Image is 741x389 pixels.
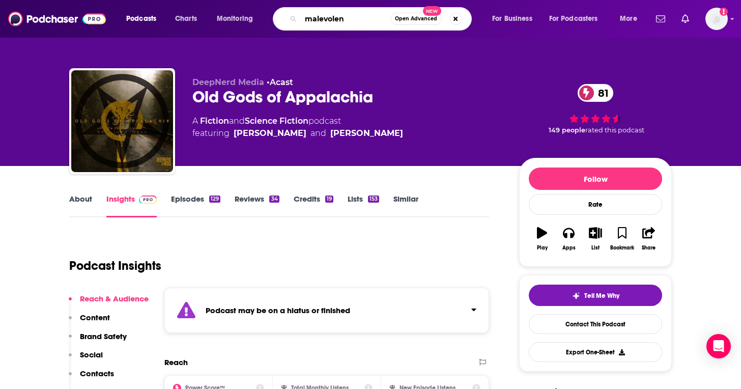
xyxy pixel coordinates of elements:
[585,126,644,134] span: rated this podcast
[492,12,532,26] span: For Business
[572,292,580,300] img: tell me why sparkle
[139,196,157,204] img: Podchaser Pro
[706,334,731,358] div: Open Intercom Messenger
[8,9,106,29] img: Podchaser - Follow, Share and Rate Podcasts
[71,70,173,172] img: Old Gods of Appalachia
[582,220,609,257] button: List
[610,245,634,251] div: Bookmark
[80,294,149,303] p: Reach & Audience
[80,350,103,359] p: Social
[217,12,253,26] span: Monitoring
[119,11,169,27] button: open menu
[578,84,614,102] a: 81
[720,8,728,16] svg: Add a profile image
[69,331,127,350] button: Brand Safety
[192,77,264,87] span: DeepNerd Media
[301,11,390,27] input: Search podcasts, credits, & more...
[164,357,188,367] h2: Reach
[69,194,92,217] a: About
[529,168,662,190] button: Follow
[270,77,293,87] a: Acast
[705,8,728,30] img: User Profile
[393,194,418,217] a: Similar
[390,13,442,25] button: Open AdvancedNew
[562,245,576,251] div: Apps
[591,245,600,251] div: List
[613,11,650,27] button: open menu
[705,8,728,30] button: Show profile menu
[395,16,437,21] span: Open Advanced
[529,220,555,257] button: Play
[269,196,279,203] div: 34
[294,194,333,217] a: Credits19
[348,194,379,217] a: Lists153
[642,245,655,251] div: Share
[80,331,127,341] p: Brand Safety
[549,126,585,134] span: 149 people
[529,314,662,334] a: Contact This Podcast
[69,369,114,387] button: Contacts
[126,12,156,26] span: Podcasts
[69,258,161,273] h1: Podcast Insights
[209,196,220,203] div: 129
[229,116,245,126] span: and
[164,288,489,333] section: Click to expand status details
[267,77,293,87] span: •
[423,6,441,16] span: New
[69,294,149,313] button: Reach & Audience
[677,10,693,27] a: Show notifications dropdown
[529,285,662,306] button: tell me why sparkleTell Me Why
[235,194,279,217] a: Reviews34
[206,305,350,315] strong: Podcast may be on a hiatus or finished
[69,350,103,369] button: Social
[310,127,326,140] span: and
[210,11,266,27] button: open menu
[200,116,229,126] a: Fiction
[636,220,662,257] button: Share
[330,127,403,140] div: [PERSON_NAME]
[80,369,114,378] p: Contacts
[555,220,582,257] button: Apps
[620,12,637,26] span: More
[175,12,197,26] span: Charts
[192,127,403,140] span: featuring
[192,115,403,140] div: A podcast
[106,194,157,217] a: InsightsPodchaser Pro
[282,7,481,31] div: Search podcasts, credits, & more...
[325,196,333,203] div: 19
[549,12,598,26] span: For Podcasters
[171,194,220,217] a: Episodes129
[529,342,662,362] button: Export One-Sheet
[543,11,613,27] button: open menu
[245,116,308,126] a: Science Fiction
[609,220,635,257] button: Bookmark
[234,127,306,140] div: [PERSON_NAME]
[80,313,110,322] p: Content
[588,84,614,102] span: 81
[529,194,662,215] div: Rate
[584,292,619,300] span: Tell Me Why
[705,8,728,30] span: Logged in as marymilad
[69,313,110,331] button: Content
[168,11,203,27] a: Charts
[652,10,669,27] a: Show notifications dropdown
[537,245,548,251] div: Play
[519,77,672,141] div: 81 149 peoplerated this podcast
[485,11,545,27] button: open menu
[368,196,379,203] div: 153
